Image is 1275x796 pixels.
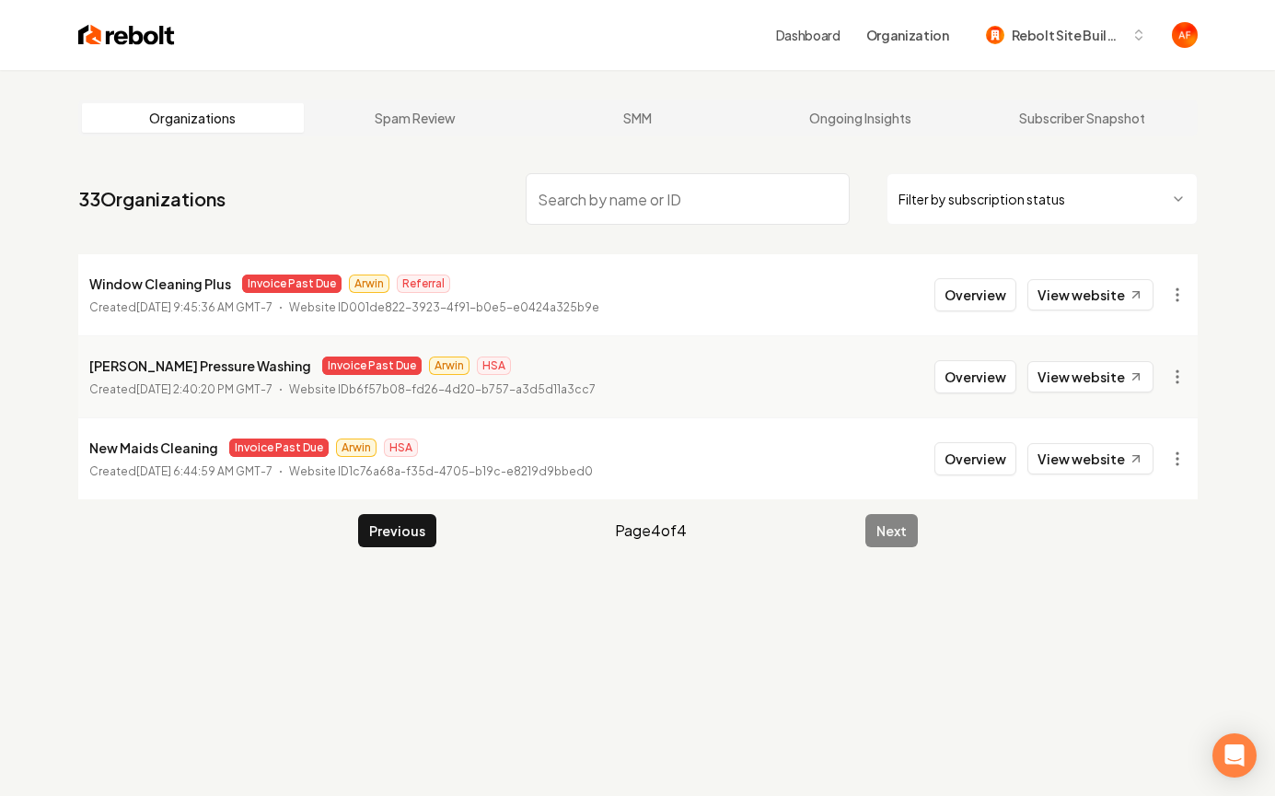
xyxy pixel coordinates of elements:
img: Avan Fahimi [1172,22,1198,48]
span: Arwin [429,357,469,375]
span: Invoice Past Due [322,357,422,375]
a: Ongoing Insights [748,103,971,133]
button: Overview [934,278,1016,311]
span: Referral [397,275,450,293]
span: Invoice Past Due [242,275,342,293]
button: Previous [358,514,436,547]
a: View website [1027,361,1153,392]
p: [PERSON_NAME] Pressure Washing [89,355,311,377]
a: 33Organizations [78,186,226,212]
input: Search by name or ID [526,173,850,225]
button: Organization [855,18,960,52]
span: HSA [384,439,418,457]
span: Rebolt Site Builder [1012,26,1124,45]
p: Website ID b6f57b08-fd26-4d20-b757-a3d5d11a3cc7 [289,380,596,399]
a: View website [1027,279,1153,310]
span: HSA [477,357,511,375]
p: Created [89,462,272,481]
time: [DATE] 6:44:59 AM GMT-7 [136,464,272,478]
time: [DATE] 2:40:20 PM GMT-7 [136,382,272,396]
span: Arwin [336,439,377,457]
button: Overview [934,360,1016,393]
p: Created [89,380,272,399]
span: Arwin [349,275,389,293]
p: Website ID 1c76a68a-f35d-4705-b19c-e8219d9bbed0 [289,462,593,481]
img: Rebolt Site Builder [986,26,1004,44]
time: [DATE] 9:45:36 AM GMT-7 [136,300,272,314]
a: SMM [527,103,749,133]
div: Open Intercom Messenger [1212,733,1257,778]
p: Window Cleaning Plus [89,273,231,295]
button: Overview [934,442,1016,475]
p: Created [89,298,272,317]
a: Spam Review [304,103,527,133]
a: Subscriber Snapshot [971,103,1194,133]
p: New Maids Cleaning [89,437,218,459]
a: Organizations [82,103,305,133]
a: Dashboard [776,26,840,44]
img: Rebolt Logo [78,22,175,48]
p: Website ID 001de822-3923-4f91-b0e5-e0424a325b9e [289,298,599,317]
button: Open user button [1172,22,1198,48]
span: Page 4 of 4 [615,520,687,542]
a: View website [1027,443,1153,474]
span: Invoice Past Due [229,439,329,457]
